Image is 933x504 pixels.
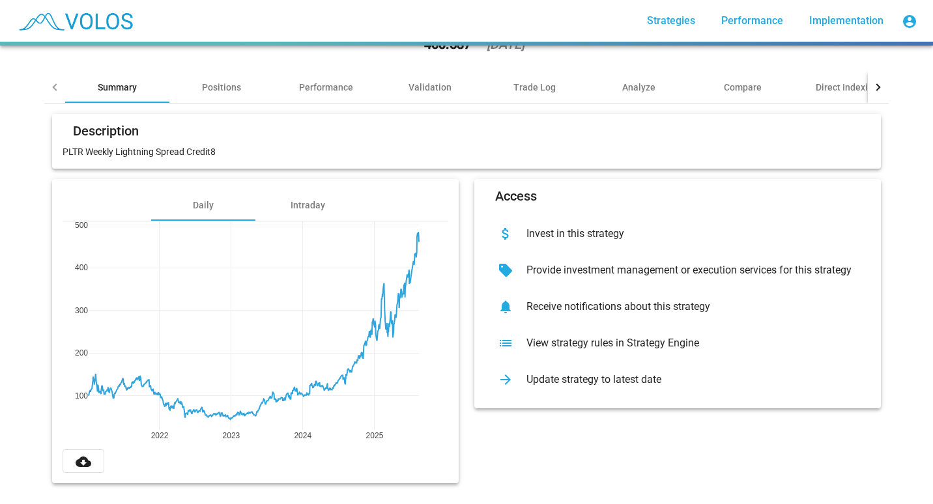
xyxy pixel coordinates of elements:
[98,81,137,94] div: Summary
[44,104,889,494] summary: DescriptionPLTR Weekly Lightning Spread Credit8DailyIntradayAccessInvest in this strategyProvide ...
[724,81,762,94] div: Compare
[516,300,860,313] div: Receive notifications about this strategy
[487,38,524,51] div: [DATE]
[63,145,870,158] p: PLTR Weekly Lightning Spread Credit8
[495,369,516,390] mat-icon: arrow_forward
[409,81,452,94] div: Validation
[637,9,706,33] a: Strategies
[485,216,870,252] button: Invest in this strategy
[809,14,883,27] span: Implementation
[516,227,860,240] div: Invest in this strategy
[485,325,870,361] button: View strategy rules in Strategy Engine
[202,81,241,94] div: Positions
[495,333,516,354] mat-icon: list
[902,14,917,29] mat-icon: account_circle
[76,454,91,469] mat-icon: cloud_download
[495,189,537,203] mat-card-title: Access
[495,296,516,317] mat-icon: notifications
[647,14,695,27] span: Strategies
[622,81,655,94] div: Analyze
[10,5,139,37] img: blue_transparent.png
[816,81,878,94] div: Direct Indexing
[485,252,870,288] button: Provide investment management or execution services for this strategy
[73,124,139,137] mat-card-title: Description
[495,223,516,244] mat-icon: attach_money
[516,264,860,277] div: Provide investment management or execution services for this strategy
[424,38,471,51] div: 460.587
[513,81,556,94] div: Trade Log
[799,9,894,33] a: Implementation
[495,260,516,281] mat-icon: sell
[291,199,325,212] div: Intraday
[193,199,214,212] div: Daily
[516,373,860,386] div: Update strategy to latest date
[485,288,870,325] button: Receive notifications about this strategy
[721,14,783,27] span: Performance
[485,361,870,398] button: Update strategy to latest date
[711,9,794,33] a: Performance
[516,337,860,350] div: View strategy rules in Strategy Engine
[299,81,353,94] div: Performance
